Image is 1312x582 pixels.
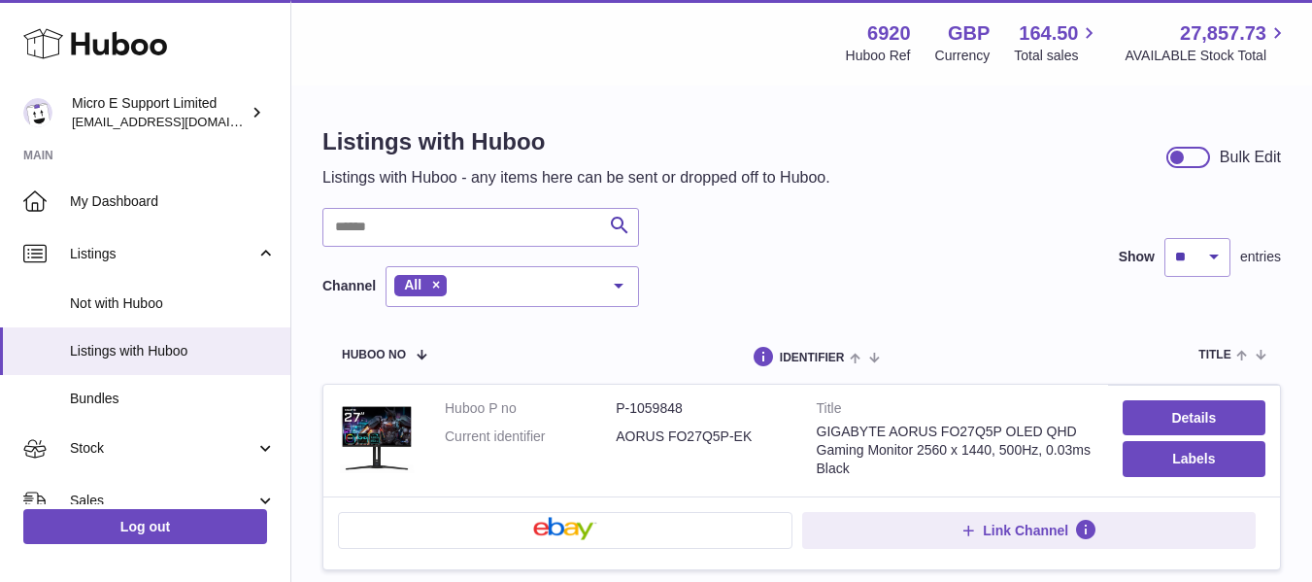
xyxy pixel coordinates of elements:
h1: Listings with Huboo [322,126,830,157]
img: GIGABYTE AORUS FO27Q5P OLED QHD Gaming Monitor 2560 x 1440, 500Hz, 0.03ms Black [338,399,416,477]
span: Total sales [1014,47,1100,65]
span: Stock [70,439,255,458]
a: Details [1123,400,1265,435]
img: contact@micropcsupport.com [23,98,52,127]
strong: Title [817,399,1093,423]
span: Listings with Huboo [70,342,276,360]
span: My Dashboard [70,192,276,211]
dt: Huboo P no [445,399,616,418]
span: title [1198,349,1230,361]
span: Not with Huboo [70,294,276,313]
dt: Current identifier [445,428,616,446]
label: Show [1119,248,1155,266]
div: Huboo Ref [846,47,911,65]
span: Bundles [70,390,276,408]
span: entries [1240,248,1281,266]
span: 164.50 [1019,20,1078,47]
strong: 6920 [867,20,911,47]
a: 164.50 Total sales [1014,20,1100,65]
span: AVAILABLE Stock Total [1125,47,1289,65]
div: GIGABYTE AORUS FO27Q5P OLED QHD Gaming Monitor 2560 x 1440, 500Hz, 0.03ms Black [817,423,1093,478]
span: Sales [70,492,255,510]
a: 27,857.73 AVAILABLE Stock Total [1125,20,1289,65]
dd: AORUS FO27Q5P-EK [616,428,787,446]
span: Link Channel [983,522,1068,539]
span: 27,857.73 [1180,20,1266,47]
span: [EMAIL_ADDRESS][DOMAIN_NAME] [72,114,286,129]
span: identifier [780,352,845,364]
div: Bulk Edit [1220,147,1281,168]
div: Currency [935,47,991,65]
span: Huboo no [342,349,406,361]
label: Channel [322,277,376,295]
button: Labels [1123,441,1265,476]
span: Listings [70,245,255,263]
button: Link Channel [802,512,1257,549]
strong: GBP [948,20,990,47]
dd: P-1059848 [616,399,787,418]
img: ebay-small.png [533,517,597,540]
span: All [404,277,421,292]
a: Log out [23,509,267,544]
p: Listings with Huboo - any items here can be sent or dropped off to Huboo. [322,167,830,188]
div: Micro E Support Limited [72,94,247,131]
